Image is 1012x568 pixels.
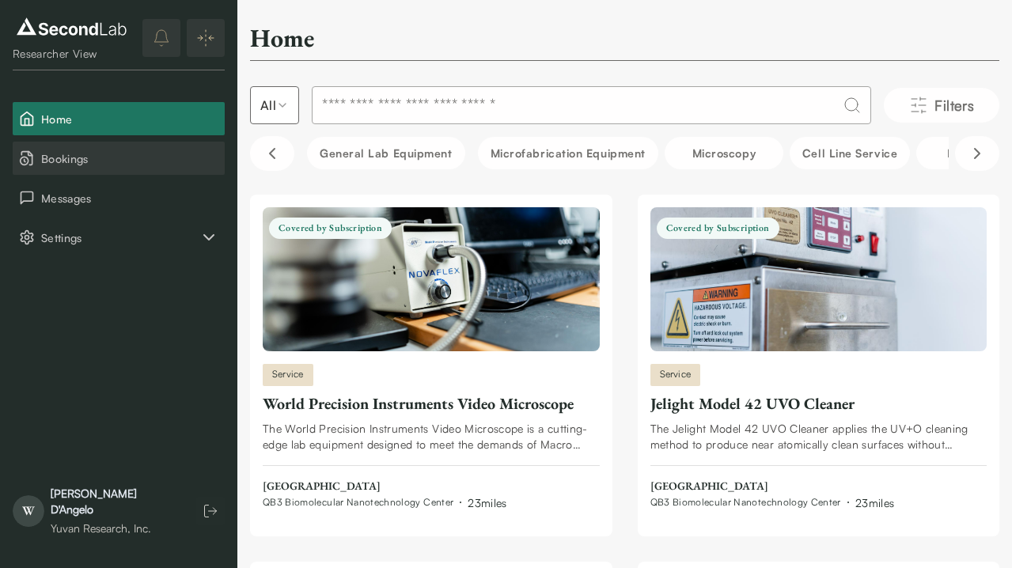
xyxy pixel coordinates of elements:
[307,137,465,169] button: General Lab equipment
[41,150,218,167] span: Bookings
[13,495,44,527] span: W
[142,19,180,57] button: notifications
[263,207,600,511] a: World Precision Instruments Video MicroscopeCovered by SubscriptionServiceWorld Precision Instrum...
[263,364,313,386] span: Service
[468,494,506,511] div: 23 miles
[650,207,987,351] img: Jelight Model 42 UVO Cleaner
[263,421,600,453] div: The World Precision Instruments Video Microscope is a cutting-edge lab equipment designed to meet...
[13,46,131,62] div: Researcher View
[263,479,507,494] span: [GEOGRAPHIC_DATA]
[250,136,294,171] button: Scroll left
[263,496,453,509] span: QB3 Biomolecular Nanotechnology Center
[263,207,600,351] img: World Precision Instruments Video Microscope
[650,364,701,386] span: Service
[51,486,180,517] div: [PERSON_NAME] D'Angelo
[934,94,974,116] span: Filters
[955,136,999,171] button: Scroll right
[13,14,131,40] img: logo
[250,86,299,124] button: Select listing type
[478,137,658,169] button: Microfabrication Equipment
[269,218,392,239] span: Covered by Subscription
[650,479,895,494] span: [GEOGRAPHIC_DATA]
[187,19,225,57] button: Expand/Collapse sidebar
[51,521,180,536] div: Yuvan Research, Inc.
[41,111,218,127] span: Home
[263,392,600,415] div: World Precision Instruments Video Microscope
[657,218,779,239] span: Covered by Subscription
[665,137,783,169] button: Microscopy
[13,181,225,214] button: Messages
[884,88,999,123] button: Filters
[790,137,910,169] button: Cell line service
[13,102,225,135] button: Home
[650,496,841,509] span: QB3 Biomolecular Nanotechnology Center
[41,190,218,206] span: Messages
[13,221,225,254] div: Settings sub items
[650,207,987,511] a: Jelight Model 42 UVO CleanerCovered by SubscriptionServiceJelight Model 42 UVO CleanerThe Jelight...
[250,22,314,54] h2: Home
[13,142,225,175] button: Bookings
[13,221,225,254] button: Settings
[41,229,199,246] span: Settings
[650,392,987,415] div: Jelight Model 42 UVO Cleaner
[196,497,225,525] button: Log out
[855,494,894,511] div: 23 miles
[650,421,987,453] div: The Jelight Model 42 UVO Cleaner applies the UV+O cleaning method to produce near atomically clea...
